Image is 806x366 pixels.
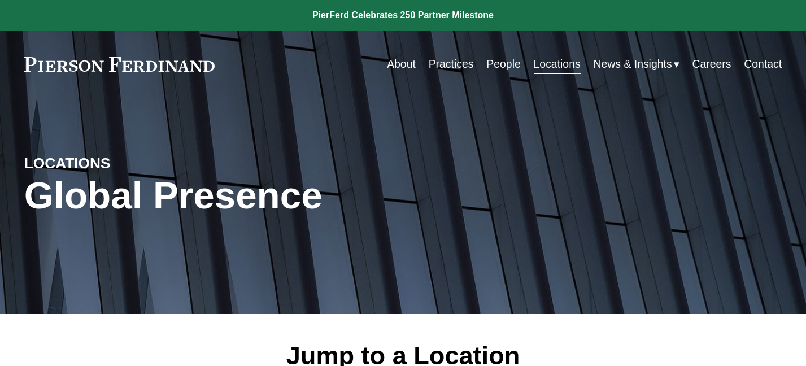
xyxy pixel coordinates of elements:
a: People [486,53,520,75]
a: Careers [692,53,731,75]
span: News & Insights [593,54,672,74]
a: Contact [744,53,782,75]
a: About [387,53,416,75]
h1: Global Presence [24,173,529,217]
h4: LOCATIONS [24,154,214,173]
a: Locations [534,53,581,75]
a: Practices [429,53,474,75]
a: folder dropdown [593,53,679,75]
